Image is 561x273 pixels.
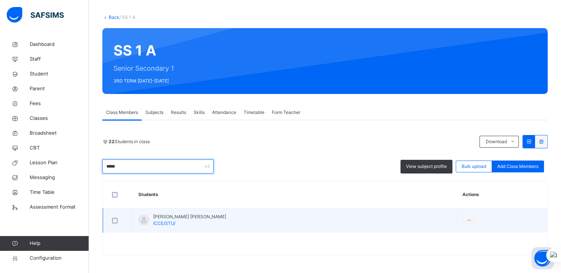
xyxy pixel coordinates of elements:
[30,85,89,92] span: Parent
[272,109,300,116] span: Form Teacher
[109,14,119,20] a: Back
[30,115,89,122] span: Classes
[133,181,457,208] th: Students
[153,220,175,226] span: ICCE/STU/
[109,139,115,144] b: 22
[30,41,89,48] span: Dashboard
[30,144,89,152] span: CBT
[30,159,89,166] span: Lesson Plan
[7,7,64,23] img: safsims
[30,70,89,78] span: Student
[171,109,186,116] span: Results
[106,109,138,116] span: Class Members
[30,189,89,196] span: Time Table
[212,109,236,116] span: Attendance
[244,109,264,116] span: Timetable
[194,109,205,116] span: Skills
[153,213,226,220] span: [PERSON_NAME] [PERSON_NAME]
[145,109,164,116] span: Subjects
[30,100,89,107] span: Fees
[30,255,89,262] span: Configuration
[30,174,89,181] span: Messaging
[531,247,554,269] button: Open asap
[109,138,150,145] span: Students in class
[30,240,89,247] span: Help
[456,181,547,208] th: Actions
[119,14,135,20] span: / SS 1 A
[485,138,506,145] span: Download
[30,129,89,137] span: Broadsheet
[30,55,89,63] span: Staff
[462,163,486,170] span: Bulk upload
[30,203,89,211] span: Assessment Format
[406,163,447,170] span: View subject profile
[497,163,538,170] span: Add Class Members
